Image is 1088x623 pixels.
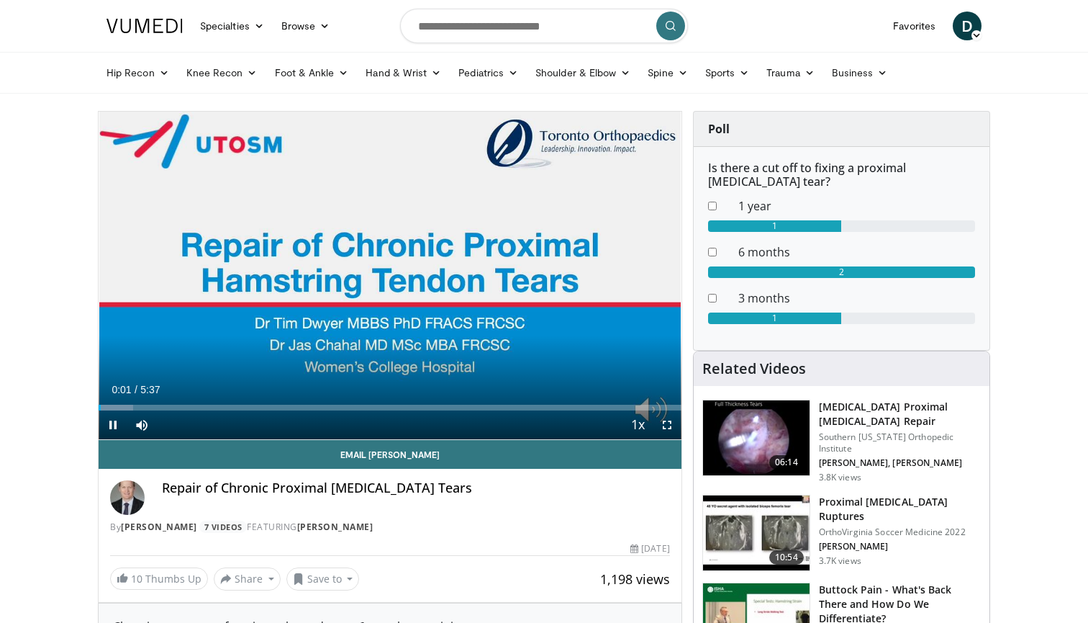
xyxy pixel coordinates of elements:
[121,521,197,533] a: [PERSON_NAME]
[702,360,806,377] h4: Related Videos
[653,411,681,439] button: Fullscreen
[708,121,730,137] strong: Poll
[127,411,156,439] button: Mute
[727,243,986,261] dd: 6 months
[99,440,681,469] a: Email [PERSON_NAME]
[884,12,944,40] a: Favorites
[819,431,981,454] p: Southern [US_STATE] Orthopedic Institute
[639,58,696,87] a: Spine
[953,12,982,40] a: D
[630,542,669,555] div: [DATE]
[110,521,670,534] div: By FEATURING
[135,384,137,395] span: /
[702,400,981,483] a: 06:14 [MEDICAL_DATA] Proximal [MEDICAL_DATA] Repair Southern [US_STATE] Orthopedic Institute [PER...
[99,405,681,411] div: Progress Bar
[400,9,688,43] input: Search topics, interventions
[727,290,986,307] dd: 3 months
[727,197,986,215] dd: 1 year
[708,220,842,232] div: 1
[819,541,981,552] p: [PERSON_NAME]
[178,58,266,87] a: Knee Recon
[819,457,981,469] p: [PERSON_NAME], [PERSON_NAME]
[769,550,804,565] span: 10:54
[266,58,358,87] a: Foot & Ankle
[140,384,160,395] span: 5:37
[357,58,450,87] a: Hand & Wrist
[131,572,142,586] span: 10
[450,58,527,87] a: Pediatrics
[819,400,981,429] h3: [MEDICAL_DATA] Proximal [MEDICAL_DATA] Repair
[758,58,823,87] a: Trauma
[823,58,897,87] a: Business
[99,112,681,440] video-js: Video Player
[819,526,981,538] p: OrthoVirginia Soccer Medicine 2022
[162,480,670,496] h4: Repair of Chronic Proximal [MEDICAL_DATA] Tears
[819,555,861,567] p: 3.7K views
[99,411,127,439] button: Pause
[600,570,670,588] span: 1,198 views
[703,496,810,570] img: 334f698f-c4e5-4b6a-91d6-9ca748fba671.150x105_q85_crop-smart_upscale.jpg
[286,568,360,591] button: Save to
[769,455,804,470] span: 06:14
[527,58,639,87] a: Shoulder & Elbow
[199,521,247,533] a: 7 Videos
[708,313,842,324] div: 1
[297,521,373,533] a: [PERSON_NAME]
[106,19,183,33] img: VuMedi Logo
[98,58,178,87] a: Hip Recon
[624,411,653,439] button: Playback Rate
[708,266,975,278] div: 2
[112,384,131,395] span: 0:01
[110,568,208,590] a: 10 Thumbs Up
[697,58,758,87] a: Sports
[110,480,145,515] img: Avatar
[214,568,281,591] button: Share
[273,12,339,40] a: Browse
[702,495,981,571] a: 10:54 Proximal [MEDICAL_DATA] Ruptures OrthoVirginia Soccer Medicine 2022 [PERSON_NAME] 3.7K views
[819,495,981,524] h3: Proximal [MEDICAL_DATA] Ruptures
[819,472,861,483] p: 3.8K views
[708,161,975,189] h6: Is there a cut off to fixing a proximal [MEDICAL_DATA] tear?
[191,12,273,40] a: Specialties
[703,400,810,475] img: 668dcac7-6ec7-40eb-8955-8bb7df29e805.150x105_q85_crop-smart_upscale.jpg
